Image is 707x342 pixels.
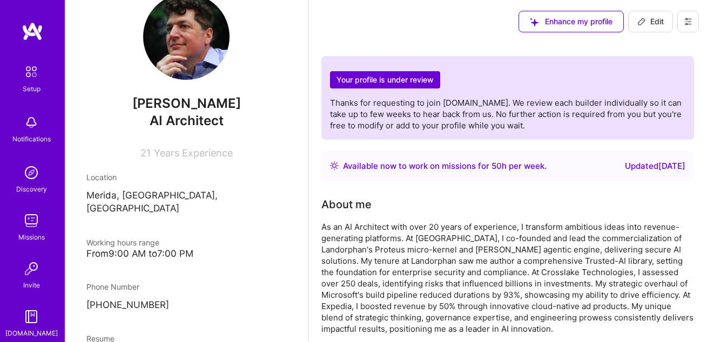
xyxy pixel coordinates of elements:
[21,162,42,183] img: discovery
[321,196,372,213] div: About me
[5,327,58,339] div: [DOMAIN_NAME]
[86,172,286,183] div: Location
[321,221,694,334] div: As an AI Architect with over 20 years of experience, I transform ambitious ideas into revenue-gen...
[23,83,41,94] div: Setup
[491,161,502,171] span: 50
[330,98,682,131] span: Thanks for requesting to join [DOMAIN_NAME]. We review each builder individually so it can take u...
[330,71,440,89] h2: Your profile is under review
[140,147,151,159] span: 21
[86,282,139,291] span: Phone Number
[22,22,43,41] img: logo
[86,248,286,259] div: From 9:00 AM to 7:00 PM
[12,133,51,145] div: Notifications
[637,16,664,27] span: Edit
[86,95,286,112] span: [PERSON_NAME]
[21,258,42,279] img: Invite
[23,279,40,291] div: Invite
[21,210,42,231] img: teamwork
[330,161,339,170] img: Availability
[86,238,159,247] span: Working hours range
[20,60,43,83] img: setup
[154,147,233,159] span: Years Experience
[16,183,47,195] div: Discovery
[530,18,538,26] i: icon SuggestedTeams
[343,160,547,173] div: Available now to work on missions for h per week .
[628,11,673,32] button: Edit
[86,189,286,215] p: Merida, [GEOGRAPHIC_DATA], [GEOGRAPHIC_DATA]
[21,306,42,327] img: guide book
[530,16,612,27] span: Enhance my profile
[21,112,42,133] img: bell
[150,113,224,128] span: AI Architect
[18,231,45,243] div: Missions
[519,11,624,32] button: Enhance my profile
[86,299,286,312] p: [PHONE_NUMBER]
[625,160,685,173] div: Updated [DATE]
